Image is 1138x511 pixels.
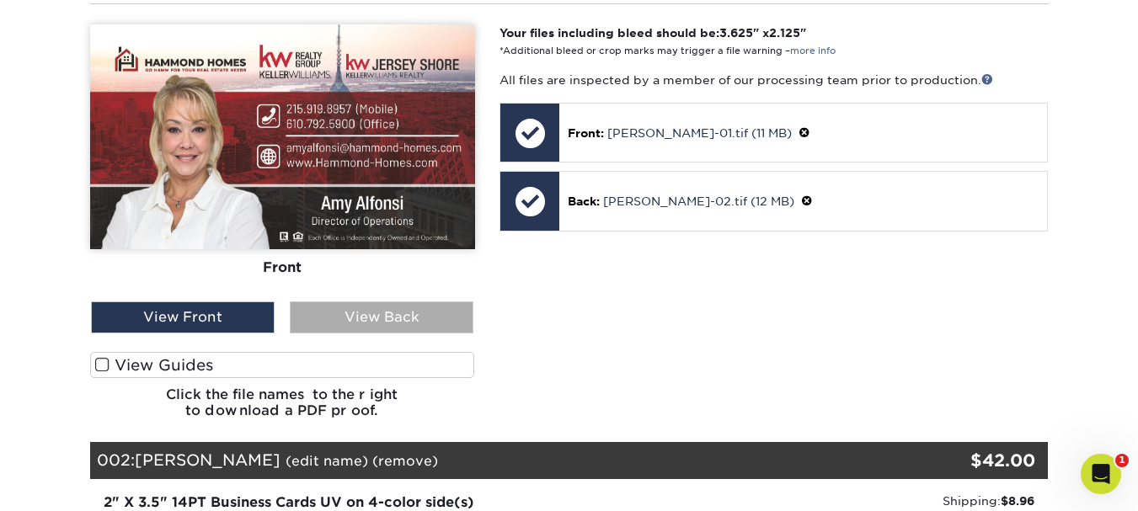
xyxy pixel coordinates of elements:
[290,301,473,333] div: View Back
[90,352,475,378] label: View Guides
[889,448,1036,473] div: $42.00
[91,301,275,333] div: View Front
[790,45,836,56] a: more info
[1081,454,1121,494] iframe: Intercom live chat
[769,26,800,40] span: 2.125
[1001,494,1034,508] strong: $8.96
[286,453,368,469] a: (edit name)
[500,45,836,56] small: *Additional bleed or crop marks may trigger a file warning –
[500,26,806,40] strong: Your files including bleed should be: " x "
[1115,454,1129,467] span: 1
[741,492,1035,509] div: Shipping:
[603,194,794,208] a: [PERSON_NAME]-02.tif (12 MB)
[568,194,600,208] span: Back:
[135,450,280,469] span: [PERSON_NAME]
[500,72,1048,88] p: All files are inspected by a member of our processing team prior to production.
[90,442,889,479] div: 002:
[90,386,475,432] h6: Click the file names to the right to download a PDF proof.
[90,249,475,286] div: Front
[719,26,753,40] span: 3.625
[607,126,792,140] a: [PERSON_NAME]-01.tif (11 MB)
[372,453,438,469] a: (remove)
[4,460,143,505] iframe: Google Customer Reviews
[568,126,604,140] span: Front:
